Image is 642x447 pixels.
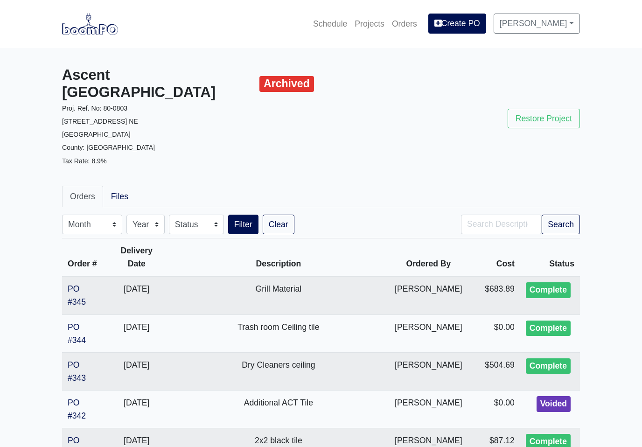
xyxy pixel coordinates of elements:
[228,215,258,234] button: Filter
[468,238,520,276] th: Cost
[68,360,86,383] a: PO #343
[62,238,105,276] th: Order #
[168,352,389,390] td: Dry Cleaners ceiling
[468,314,520,352] td: $0.00
[105,391,168,428] td: [DATE]
[468,391,520,428] td: $0.00
[62,157,106,165] small: Tax Rate: 8.9%
[389,314,468,352] td: [PERSON_NAME]
[105,352,168,390] td: [DATE]
[62,186,103,207] a: Orders
[389,352,468,390] td: [PERSON_NAME]
[526,321,571,336] div: Complete
[526,282,571,298] div: Complete
[351,14,388,34] a: Projects
[68,284,86,307] a: PO #345
[494,14,580,33] a: [PERSON_NAME]
[309,14,351,34] a: Schedule
[105,238,168,276] th: Delivery Date
[68,322,86,345] a: PO #344
[389,276,468,314] td: [PERSON_NAME]
[526,358,571,374] div: Complete
[168,276,389,314] td: Grill Material
[389,238,468,276] th: Ordered By
[62,67,314,101] h3: Ascent [GEOGRAPHIC_DATA]
[461,215,542,234] input: Search
[62,144,155,151] small: County: [GEOGRAPHIC_DATA]
[542,215,580,234] button: Search
[168,391,389,428] td: Additional ACT Tile
[520,238,580,276] th: Status
[62,118,138,125] small: [STREET_ADDRESS] NE
[259,76,314,92] small: Archived
[105,276,168,314] td: [DATE]
[389,391,468,428] td: [PERSON_NAME]
[103,186,136,207] a: Files
[263,215,294,234] a: Clear
[68,398,86,420] a: PO #342
[62,13,118,35] img: boomPO
[168,314,389,352] td: Trash room Ceiling tile
[537,396,571,412] div: Voided
[468,352,520,390] td: $504.69
[388,14,421,34] a: Orders
[62,131,131,138] small: [GEOGRAPHIC_DATA]
[62,105,127,112] small: Proj. Ref. No: 80-0803
[105,314,168,352] td: [DATE]
[168,238,389,276] th: Description
[508,109,580,128] button: Restore Project
[468,276,520,314] td: $683.89
[428,14,486,33] a: Create PO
